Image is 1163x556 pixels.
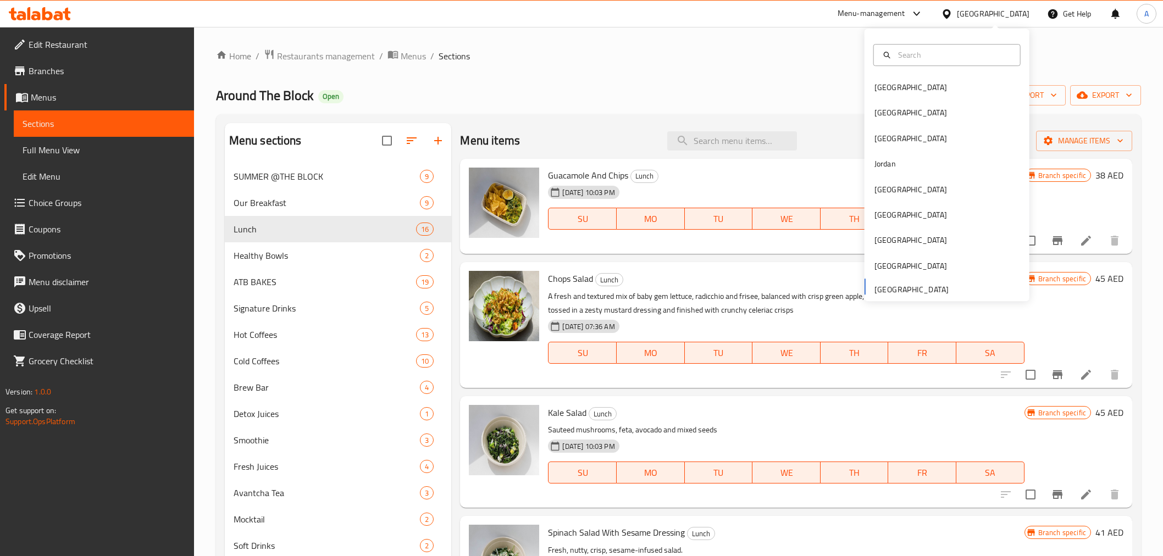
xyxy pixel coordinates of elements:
div: items [416,275,434,288]
div: SUMMER @THE BLOCK [234,170,420,183]
div: [GEOGRAPHIC_DATA] [874,81,947,93]
span: SU [553,465,612,481]
div: [GEOGRAPHIC_DATA] [874,132,947,144]
span: [DATE] 10:03 PM [558,441,619,452]
span: MO [621,211,680,227]
img: Chops Salad [469,271,539,341]
button: SA [956,342,1024,364]
div: [GEOGRAPHIC_DATA] [874,235,947,247]
span: Lunch [688,527,715,540]
span: Branch specific [1034,274,1090,284]
span: TU [689,211,749,227]
span: SU [553,211,612,227]
span: FR [893,345,952,361]
div: Signature Drinks5 [225,295,452,321]
button: MO [617,342,685,364]
button: TU [685,342,753,364]
button: MO [617,208,685,230]
img: Kale Salad [469,405,539,475]
span: SA [961,465,1020,481]
span: Edit Restaurant [29,38,185,51]
a: Branches [4,58,194,84]
a: Coverage Report [4,321,194,348]
div: Avantcha Tea [234,486,420,499]
span: TU [689,345,749,361]
div: items [420,513,434,526]
button: SA [956,462,1024,483]
span: Around The Block [216,83,314,108]
span: Soft Drinks [234,539,420,552]
div: Lunch [589,407,617,420]
span: Select to update [1019,229,1042,252]
span: Spinach Salad With Sesame Dressing [548,524,685,541]
a: Menus [387,49,426,63]
span: Detox Juices [234,407,420,420]
div: items [420,433,434,447]
span: Fresh Juices [234,460,420,473]
div: Lunch [687,527,715,540]
button: Manage items [1036,131,1132,151]
div: Brew Bar4 [225,374,452,401]
h6: 41 AED [1095,525,1123,540]
span: MO [621,465,680,481]
div: Mocktail [234,513,420,526]
a: Choice Groups [4,190,194,216]
div: Healthy Bowls2 [225,242,452,269]
span: Sections [439,49,470,63]
div: Fresh Juices4 [225,453,452,480]
a: Support.OpsPlatform [5,414,75,429]
span: export [1079,88,1132,102]
div: Avantcha Tea3 [225,480,452,506]
span: Select to update [1019,483,1042,506]
span: Version: [5,385,32,399]
span: Hot Coffees [234,328,417,341]
input: Search [894,49,1014,61]
span: Upsell [29,302,185,315]
button: WE [752,208,821,230]
button: Branch-specific-item [1044,227,1071,254]
span: Signature Drinks [234,302,420,315]
a: Edit Menu [14,163,194,190]
a: Edit menu item [1079,368,1093,381]
div: Menu-management [838,7,905,20]
span: Branch specific [1034,527,1090,538]
div: [GEOGRAPHIC_DATA] [874,184,947,196]
span: WE [757,211,816,227]
span: 9 [420,171,433,182]
button: TH [821,208,889,230]
span: Guacamole And Chips [548,167,628,184]
span: 9 [420,198,433,208]
div: [GEOGRAPHIC_DATA] [874,107,947,119]
span: ATB BAKES [234,275,417,288]
a: Edit Restaurant [4,31,194,58]
a: Coupons [4,216,194,242]
span: 2 [420,251,433,261]
span: 3 [420,435,433,446]
div: ATB BAKES19 [225,269,452,295]
div: Our Breakfast9 [225,190,452,216]
span: Select all sections [375,129,398,152]
h2: Menu items [460,132,520,149]
li: / [379,49,383,63]
span: Lunch [596,274,623,286]
span: 5 [420,303,433,314]
div: items [416,328,434,341]
span: MO [621,345,680,361]
span: Restaurants management [277,49,375,63]
button: SU [548,342,617,364]
span: Get support on: [5,403,56,418]
span: Open [318,92,344,101]
span: Kale Salad [548,404,586,421]
span: Our Breakfast [234,196,420,209]
div: Healthy Bowls [234,249,420,262]
button: TH [821,342,889,364]
span: Promotions [29,249,185,262]
h6: 45 AED [1095,405,1123,420]
span: 2 [420,541,433,551]
a: Menus [4,84,194,110]
span: 4 [420,462,433,472]
span: Select to update [1019,363,1042,386]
